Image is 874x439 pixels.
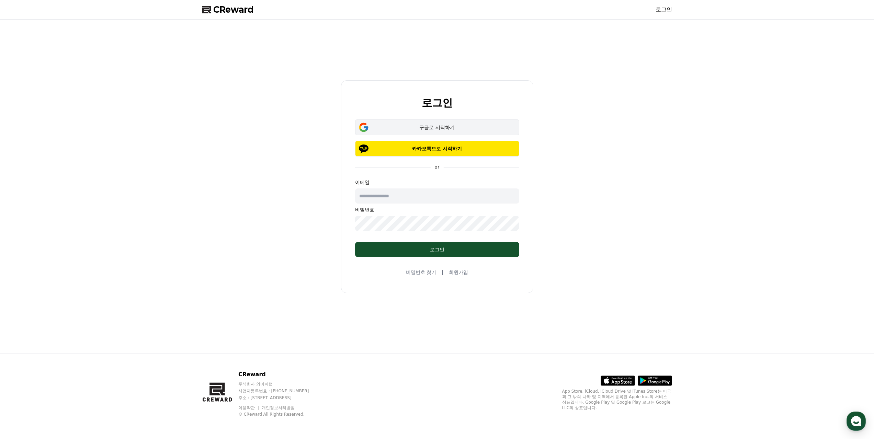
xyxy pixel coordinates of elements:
a: 대화 [45,218,89,235]
span: CReward [213,4,254,15]
h2: 로그인 [422,97,453,108]
a: 홈 [2,218,45,235]
a: 회원가입 [449,269,468,276]
a: 로그인 [656,5,672,14]
p: 사업자등록번호 : [PHONE_NUMBER] [238,388,322,394]
p: 이메일 [355,179,519,186]
p: 주식회사 와이피랩 [238,381,322,387]
p: 카카오톡으로 시작하기 [365,145,509,152]
button: 로그인 [355,242,519,257]
span: 대화 [63,228,71,234]
a: CReward [202,4,254,15]
a: 이용약관 [238,405,260,410]
span: 홈 [22,228,26,233]
p: 주소 : [STREET_ADDRESS] [238,395,322,401]
div: 구글로 시작하기 [365,124,509,131]
button: 구글로 시작하기 [355,119,519,135]
p: © CReward All Rights Reserved. [238,412,322,417]
p: 비밀번호 [355,206,519,213]
a: 비밀번호 찾기 [406,269,436,276]
span: 설정 [106,228,114,233]
span: | [442,268,443,276]
a: 개인정보처리방침 [262,405,295,410]
button: 카카오톡으로 시작하기 [355,141,519,157]
div: 로그인 [369,246,506,253]
a: 설정 [89,218,132,235]
p: App Store, iCloud, iCloud Drive 및 iTunes Store는 미국과 그 밖의 나라 및 지역에서 등록된 Apple Inc.의 서비스 상표입니다. Goo... [562,389,672,411]
p: or [430,163,443,170]
p: CReward [238,370,322,379]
